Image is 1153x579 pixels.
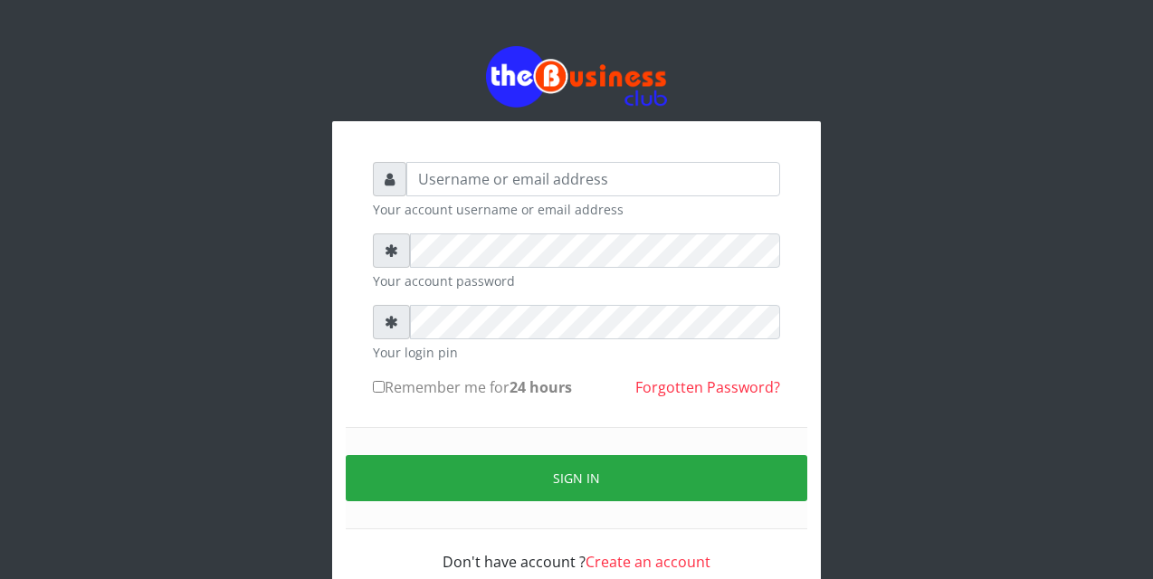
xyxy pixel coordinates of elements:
small: Your account password [373,271,780,290]
input: Remember me for24 hours [373,381,385,393]
small: Your login pin [373,343,780,362]
a: Create an account [586,552,710,572]
label: Remember me for [373,376,572,398]
small: Your account username or email address [373,200,780,219]
a: Forgotten Password? [635,377,780,397]
button: Sign in [346,455,807,501]
b: 24 hours [510,377,572,397]
div: Don't have account ? [373,529,780,573]
input: Username or email address [406,162,780,196]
